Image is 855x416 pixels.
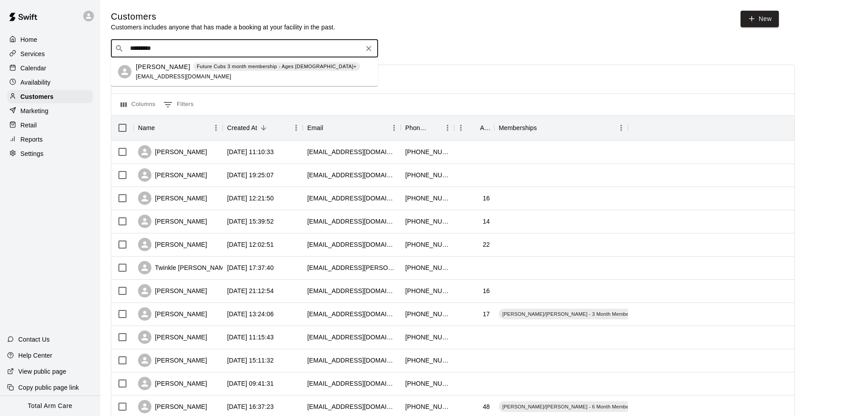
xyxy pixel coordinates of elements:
[307,115,323,140] div: Email
[227,240,274,249] div: 2025-08-15 12:02:51
[111,40,378,57] div: Search customers by name or email
[20,92,53,101] p: Customers
[483,194,490,203] div: 16
[405,194,450,203] div: +13473801711
[289,121,303,135] button: Menu
[227,286,274,295] div: 2025-08-12 21:12:54
[741,11,779,27] a: New
[227,147,274,156] div: 2025-08-18 11:10:33
[161,98,196,112] button: Show filters
[307,240,396,249] div: gio.calamia03@gmail.com
[483,402,490,411] div: 48
[362,42,375,55] button: Clear
[405,240,450,249] div: +16822706388
[405,356,450,365] div: +19735922502
[401,115,454,140] div: Phone Number
[307,147,396,156] div: must0520@gmail.com
[138,192,207,205] div: [PERSON_NAME]
[405,310,450,318] div: +19083866111
[20,106,49,115] p: Marketing
[480,115,490,140] div: Age
[7,76,93,89] a: Availability
[483,217,490,226] div: 14
[257,122,270,134] button: Sort
[405,147,450,156] div: +12017417543
[136,73,232,80] span: [EMAIL_ADDRESS][DOMAIN_NAME]
[227,310,274,318] div: 2025-08-10 13:24:06
[138,354,207,367] div: [PERSON_NAME]
[136,62,190,72] p: [PERSON_NAME]
[227,379,274,388] div: 2025-08-07 09:41:31
[537,122,550,134] button: Sort
[138,168,207,182] div: [PERSON_NAME]
[405,263,450,272] div: +19179686627
[227,194,274,203] div: 2025-08-16 12:21:50
[227,402,274,411] div: 2025-08-06 16:37:23
[138,377,207,390] div: [PERSON_NAME]
[7,90,93,103] a: Customers
[20,35,37,44] p: Home
[20,149,44,158] p: Settings
[28,401,72,411] p: Total Arm Care
[483,310,490,318] div: 17
[405,379,450,388] div: +19732144319
[307,356,396,365] div: anthonyhuaranga5@gmail.com
[7,61,93,75] a: Calendar
[307,286,396,295] div: nickerminio7@gmail.com
[405,333,450,342] div: +19737225011
[155,122,167,134] button: Sort
[7,118,93,132] a: Retail
[7,104,93,118] a: Marketing
[138,284,207,298] div: [PERSON_NAME]
[7,147,93,160] a: Settings
[227,263,274,272] div: 2025-08-14 17:37:40
[499,401,676,412] div: [PERSON_NAME]/[PERSON_NAME] - 6 Month Membership - 2x per week
[118,65,131,78] div: Josh Kurz
[405,286,450,295] div: +12012127499
[20,121,37,130] p: Retail
[405,115,428,140] div: Phone Number
[454,115,494,140] div: Age
[454,121,468,135] button: Menu
[303,115,401,140] div: Email
[111,23,335,32] p: Customers includes anyone that has made a booking at your facility in the past.
[20,49,45,58] p: Services
[499,115,537,140] div: Memberships
[18,367,66,376] p: View public page
[197,63,357,70] p: Future Cubs 3 month membership - Ages [DEMOGRAPHIC_DATA]+
[209,121,223,135] button: Menu
[307,379,396,388] div: lmrugel@yahoo.com
[405,171,450,179] div: +12019530958
[138,115,155,140] div: Name
[307,194,396,203] div: vsorsaia26@gmail.com
[307,171,396,179] div: jillvillanovagroup@gmail.com
[138,307,207,321] div: [PERSON_NAME]
[138,215,207,228] div: [PERSON_NAME]
[307,263,396,272] div: twinkle.morgan@gmail.com
[18,335,50,344] p: Contact Us
[307,333,396,342] div: pbaranauskas@me.com
[307,402,396,411] div: jmelendez1176@gmail.com
[323,122,336,134] button: Sort
[18,383,79,392] p: Copy public page link
[499,309,676,319] div: [PERSON_NAME]/[PERSON_NAME] - 3 Month Membership - 2x per week
[20,64,46,73] p: Calendar
[307,310,396,318] div: nickyacc02@gmail.com
[7,47,93,61] a: Services
[307,217,396,226] div: zacharyarogers1103@gmail.com
[483,240,490,249] div: 22
[227,217,274,226] div: 2025-08-15 15:39:52
[405,217,450,226] div: +19734125651
[387,121,401,135] button: Menu
[20,135,43,144] p: Reports
[138,145,207,159] div: [PERSON_NAME]
[7,133,93,146] a: Reports
[499,310,676,318] span: [PERSON_NAME]/[PERSON_NAME] - 3 Month Membership - 2x per week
